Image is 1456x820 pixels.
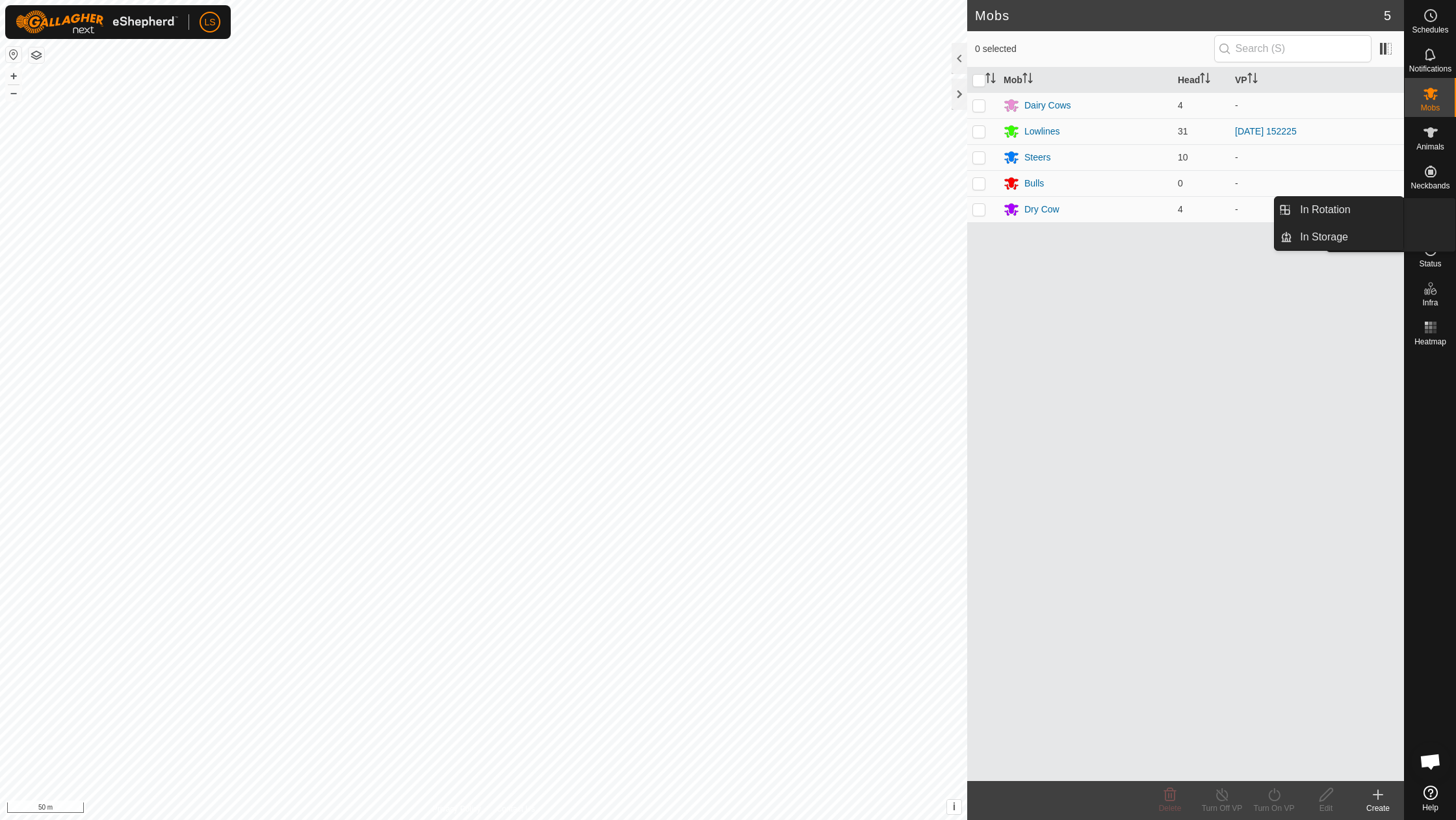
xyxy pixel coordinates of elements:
[1352,802,1404,814] div: Create
[1275,197,1403,223] li: In Rotation
[6,68,21,84] button: +
[1200,75,1210,85] p-sorticon: Activate to sort
[1421,104,1440,112] span: Mobs
[1419,260,1441,268] span: Status
[1024,203,1059,216] div: Dry Cow
[985,75,996,85] p-sorticon: Activate to sort
[1275,224,1403,250] li: In Storage
[947,800,961,814] button: i
[1178,100,1183,110] span: 4
[1412,26,1448,34] span: Schedules
[1384,6,1391,25] span: 5
[1416,143,1444,151] span: Animals
[1230,144,1404,170] td: -
[6,85,21,101] button: –
[975,8,1384,23] h2: Mobs
[1292,224,1403,250] a: In Storage
[1409,65,1451,73] span: Notifications
[1178,204,1183,214] span: 4
[1230,92,1404,118] td: -
[1024,151,1050,164] div: Steers
[1024,125,1059,138] div: Lowlines
[1411,742,1450,781] a: Open chat
[998,68,1173,93] th: Mob
[1247,75,1258,85] p-sorticon: Activate to sort
[16,10,178,34] img: Gallagher Logo
[1196,802,1248,814] div: Turn Off VP
[1178,126,1188,136] span: 31
[1159,804,1182,813] span: Delete
[1178,178,1183,188] span: 0
[1230,196,1404,222] td: -
[1173,68,1230,93] th: Head
[1235,126,1297,136] a: [DATE] 152225
[1422,804,1438,812] span: Help
[1024,99,1071,112] div: Dairy Cows
[6,47,21,62] button: Reset Map
[1214,35,1371,62] input: Search (S)
[1300,202,1350,218] span: In Rotation
[432,803,481,815] a: Privacy Policy
[1292,197,1403,223] a: In Rotation
[1405,780,1456,817] a: Help
[1414,338,1446,346] span: Heatmap
[1248,802,1300,814] div: Turn On VP
[1230,68,1404,93] th: VP
[953,801,955,812] span: i
[1230,170,1404,196] td: -
[975,42,1214,56] span: 0 selected
[204,16,215,29] span: LS
[1410,182,1449,190] span: Neckbands
[1024,177,1044,190] div: Bulls
[29,47,44,63] button: Map Layers
[1022,75,1033,85] p-sorticon: Activate to sort
[1300,229,1348,245] span: In Storage
[1422,299,1438,307] span: Infra
[497,803,535,815] a: Contact Us
[1300,802,1352,814] div: Edit
[1178,152,1188,162] span: 10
